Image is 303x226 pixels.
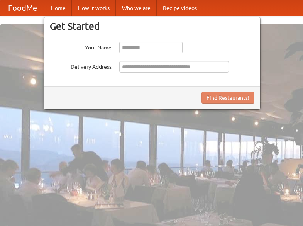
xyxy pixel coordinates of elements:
[50,61,112,71] label: Delivery Address
[45,0,72,16] a: Home
[116,0,157,16] a: Who we are
[201,92,254,104] button: Find Restaurants!
[157,0,203,16] a: Recipe videos
[72,0,116,16] a: How it works
[50,20,254,32] h3: Get Started
[50,42,112,51] label: Your Name
[0,0,45,16] a: FoodMe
